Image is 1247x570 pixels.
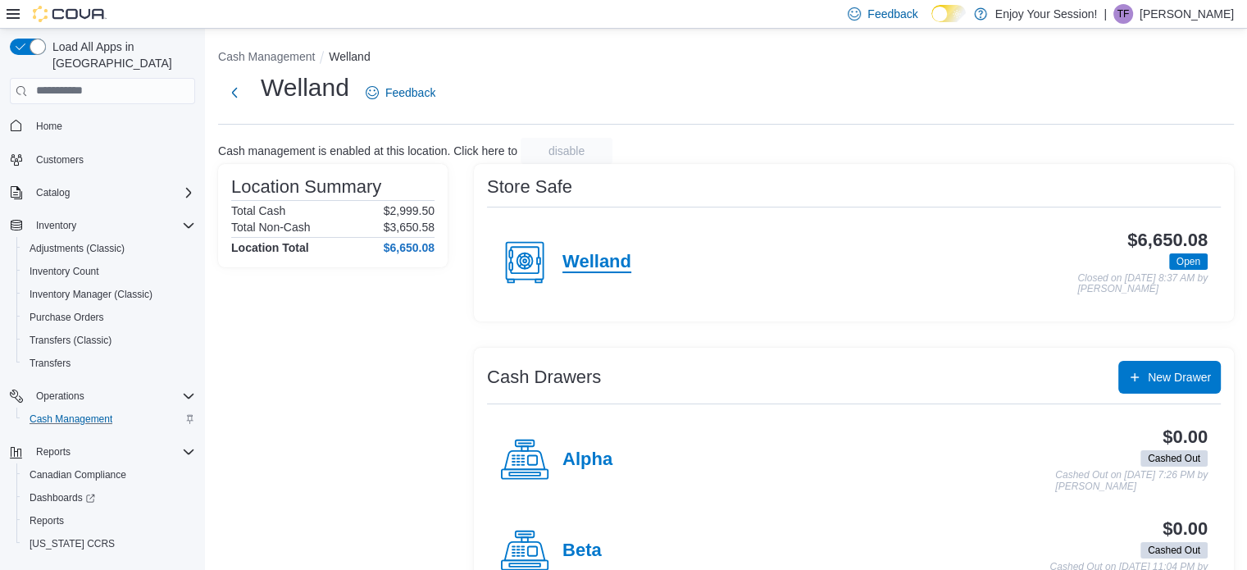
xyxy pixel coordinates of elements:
[30,183,76,203] button: Catalog
[487,177,572,197] h3: Store Safe
[23,511,195,531] span: Reports
[1169,253,1208,270] span: Open
[23,488,102,508] a: Dashboards
[30,183,195,203] span: Catalog
[30,116,69,136] a: Home
[23,262,106,281] a: Inventory Count
[1163,427,1208,447] h3: $0.00
[36,153,84,166] span: Customers
[1176,254,1200,269] span: Open
[46,39,195,71] span: Load All Apps in [GEOGRAPHIC_DATA]
[1140,4,1234,24] p: [PERSON_NAME]
[1140,450,1208,467] span: Cashed Out
[359,76,442,109] a: Feedback
[30,491,95,504] span: Dashboards
[30,149,195,170] span: Customers
[30,442,195,462] span: Reports
[16,306,202,329] button: Purchase Orders
[1118,361,1221,394] button: New Drawer
[30,514,64,527] span: Reports
[218,144,517,157] p: Cash management is enabled at this location. Click here to
[261,71,349,104] h1: Welland
[16,509,202,532] button: Reports
[548,143,585,159] span: disable
[16,352,202,375] button: Transfers
[384,204,435,217] p: $2,999.50
[1163,519,1208,539] h3: $0.00
[231,221,311,234] h6: Total Non-Cash
[16,463,202,486] button: Canadian Compliance
[30,242,125,255] span: Adjustments (Classic)
[3,148,202,171] button: Customers
[30,216,83,235] button: Inventory
[23,534,121,554] a: [US_STATE] CCRS
[23,409,195,429] span: Cash Management
[931,5,966,22] input: Dark Mode
[23,409,119,429] a: Cash Management
[1148,543,1200,558] span: Cashed Out
[23,353,77,373] a: Transfers
[562,252,631,273] h4: Welland
[384,221,435,234] p: $3,650.58
[562,449,612,471] h4: Alpha
[36,120,62,133] span: Home
[36,219,76,232] span: Inventory
[30,357,71,370] span: Transfers
[30,386,195,406] span: Operations
[3,114,202,138] button: Home
[1140,542,1208,559] span: Cashed Out
[385,84,435,101] span: Feedback
[23,488,195,508] span: Dashboards
[329,50,370,63] button: Welland
[23,353,195,373] span: Transfers
[23,239,195,258] span: Adjustments (Classic)
[30,386,91,406] button: Operations
[3,385,202,408] button: Operations
[30,288,152,301] span: Inventory Manager (Classic)
[487,367,601,387] h3: Cash Drawers
[23,465,195,485] span: Canadian Compliance
[30,413,112,426] span: Cash Management
[16,408,202,431] button: Cash Management
[1055,470,1208,492] p: Cashed Out on [DATE] 7:26 PM by [PERSON_NAME]
[30,150,90,170] a: Customers
[23,511,71,531] a: Reports
[23,262,195,281] span: Inventory Count
[1117,4,1130,24] span: TF
[30,116,195,136] span: Home
[995,4,1098,24] p: Enjoy Your Session!
[23,331,195,350] span: Transfers (Classic)
[521,138,612,164] button: disable
[16,486,202,509] a: Dashboards
[30,334,112,347] span: Transfers (Classic)
[231,241,309,254] h4: Location Total
[23,239,131,258] a: Adjustments (Classic)
[3,440,202,463] button: Reports
[1148,369,1211,385] span: New Drawer
[231,204,285,217] h6: Total Cash
[30,311,104,324] span: Purchase Orders
[218,76,251,109] button: Next
[218,48,1234,68] nav: An example of EuiBreadcrumbs
[1148,451,1200,466] span: Cashed Out
[16,260,202,283] button: Inventory Count
[218,50,315,63] button: Cash Management
[16,237,202,260] button: Adjustments (Classic)
[384,241,435,254] h4: $6,650.08
[23,331,118,350] a: Transfers (Classic)
[36,186,70,199] span: Catalog
[16,283,202,306] button: Inventory Manager (Classic)
[23,285,195,304] span: Inventory Manager (Classic)
[30,442,77,462] button: Reports
[30,216,195,235] span: Inventory
[36,445,71,458] span: Reports
[16,532,202,555] button: [US_STATE] CCRS
[1113,4,1133,24] div: Toni Fournier
[562,540,602,562] h4: Beta
[1104,4,1107,24] p: |
[23,285,159,304] a: Inventory Manager (Classic)
[1077,273,1208,295] p: Closed on [DATE] 8:37 AM by [PERSON_NAME]
[867,6,917,22] span: Feedback
[1127,230,1208,250] h3: $6,650.08
[931,22,932,23] span: Dark Mode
